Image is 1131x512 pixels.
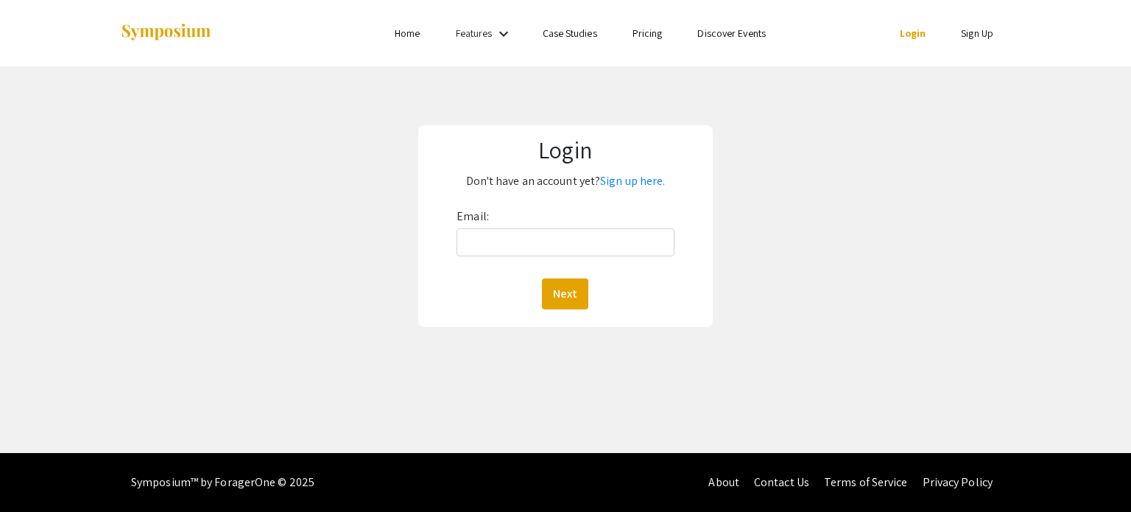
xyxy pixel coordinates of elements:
a: Sign Up [961,27,993,40]
a: Features [456,27,493,40]
a: Sign up here. [600,173,665,189]
a: Contact Us [754,474,809,490]
a: Login [900,27,926,40]
img: Symposium by ForagerOne [120,23,212,43]
a: Home [395,27,420,40]
a: Pricing [633,27,663,40]
a: Case Studies [543,27,597,40]
a: Discover Events [697,27,766,40]
a: About [708,474,739,490]
h1: Login [429,136,701,164]
a: Terms of Service [824,474,908,490]
p: Don't have an account yet? [429,169,701,193]
label: Email: [457,205,489,228]
div: Symposium™ by ForagerOne © 2025 [131,453,314,512]
mat-icon: Expand Features list [495,25,512,43]
a: Privacy Policy [923,474,993,490]
button: Next [542,278,588,309]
